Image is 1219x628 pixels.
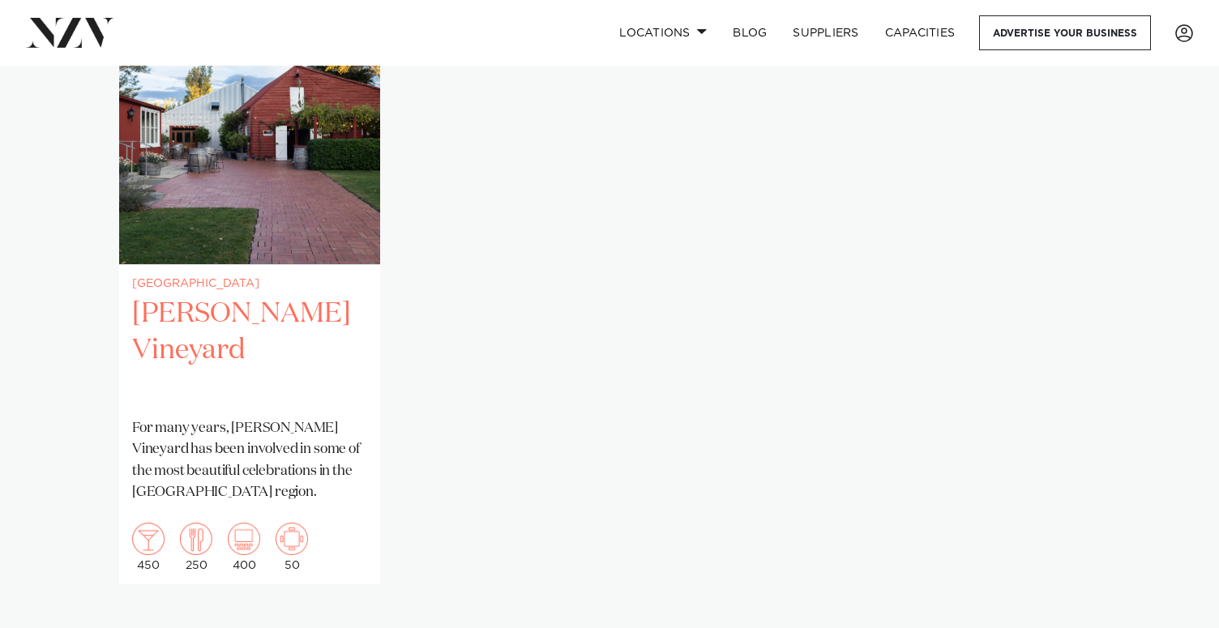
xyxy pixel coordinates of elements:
[132,278,367,290] small: [GEOGRAPHIC_DATA]
[720,15,780,50] a: BLOG
[276,523,308,571] div: 50
[180,523,212,555] img: dining.png
[606,15,720,50] a: Locations
[132,296,367,405] h2: [PERSON_NAME] Vineyard
[228,523,260,555] img: theatre.png
[276,523,308,555] img: meeting.png
[228,523,260,571] div: 400
[780,15,871,50] a: SUPPLIERS
[26,18,114,47] img: nzv-logo.png
[132,418,367,503] p: For many years, [PERSON_NAME] Vineyard has been involved in some of the most beautiful celebratio...
[132,523,165,555] img: cocktail.png
[979,15,1151,50] a: Advertise your business
[872,15,969,50] a: Capacities
[180,523,212,571] div: 250
[132,523,165,571] div: 450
